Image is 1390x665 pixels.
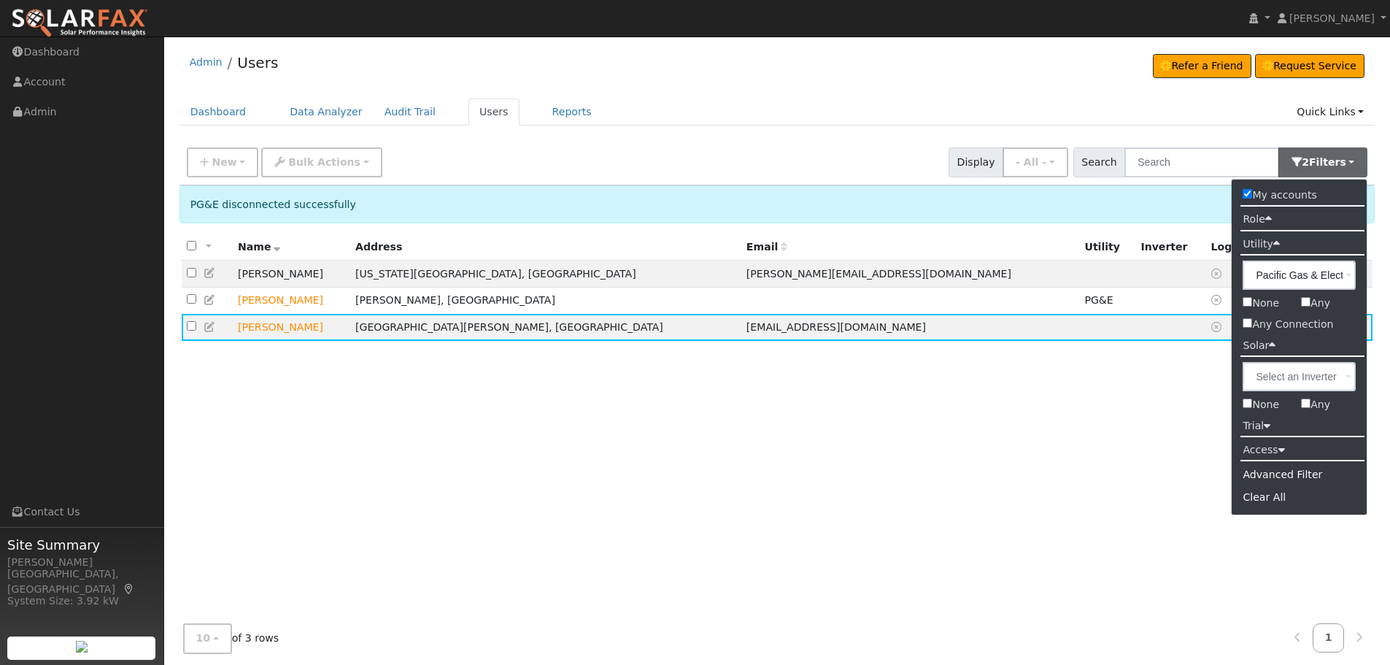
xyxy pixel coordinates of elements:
a: Users [237,54,278,72]
span: Filter [1309,156,1346,168]
div: Advanced Filter [1232,464,1367,486]
a: Audit Trail [374,99,447,126]
input: My accounts [1243,189,1252,199]
button: New [187,147,259,177]
a: Admin [190,56,223,68]
a: 1 [1313,624,1345,653]
input: Any [1301,297,1310,307]
img: SolarFax [11,8,148,39]
div: Clear All [1232,486,1367,509]
div: [GEOGRAPHIC_DATA], [GEOGRAPHIC_DATA] [7,566,156,597]
a: No login access [1211,268,1224,280]
span: of 3 rows [183,624,279,654]
a: Dashboard [179,99,258,126]
td: [PERSON_NAME] [233,261,350,288]
span: Days since last login [1211,241,1278,253]
td: [PERSON_NAME], [GEOGRAPHIC_DATA] [350,288,741,315]
label: Any [1290,293,1341,314]
label: Role [1232,209,1282,230]
input: None [1243,297,1252,307]
input: None [1243,399,1252,408]
label: My accounts [1232,185,1327,206]
a: Refer a Friend [1153,54,1251,79]
input: Select a Utility [1243,261,1356,290]
a: Edit User [204,321,217,333]
label: Any [1290,394,1341,415]
input: Any Connection [1243,318,1252,328]
input: Any [1301,399,1310,408]
a: No login access [1211,294,1224,306]
span: s [1340,156,1345,168]
div: Utility [1084,239,1130,255]
a: No login access [1211,321,1224,333]
div: Address [355,239,736,255]
span: [EMAIL_ADDRESS][DOMAIN_NAME] [746,321,926,333]
span: PG&E [1084,294,1113,306]
span: Bulk Actions [288,156,360,168]
a: Data Analyzer [279,99,374,126]
img: retrieve [76,641,88,653]
a: Edit User [204,294,217,306]
label: Access [1232,439,1295,461]
button: 2Filters [1278,147,1367,177]
td: [GEOGRAPHIC_DATA][PERSON_NAME], [GEOGRAPHIC_DATA] [350,314,741,341]
label: Any Connection [1232,314,1367,335]
label: None [1232,293,1290,314]
span: [PERSON_NAME][EMAIL_ADDRESS][DOMAIN_NAME] [746,268,1011,280]
span: Display [949,147,1003,177]
span: 10 [196,633,211,645]
span: [PERSON_NAME] [1289,12,1375,24]
a: Map [123,583,136,595]
button: - All - [1003,147,1068,177]
span: Email [746,241,787,253]
button: 10 [183,624,232,654]
label: Solar [1232,335,1286,356]
div: Inverter [1140,239,1200,255]
span: New [212,156,236,168]
a: Quick Links [1286,99,1375,126]
span: PG&E disconnected successfully [190,199,356,210]
a: Reports [541,99,603,126]
label: None [1232,394,1290,415]
td: Lead [233,288,350,315]
div: System Size: 3.92 kW [7,593,156,609]
button: Bulk Actions [261,147,382,177]
span: Site Summary [7,535,156,555]
span: Search [1073,147,1125,177]
div: [PERSON_NAME] [7,555,156,570]
label: Trial [1232,415,1281,437]
a: Edit User [204,267,217,279]
span: Name [238,241,281,253]
input: Search [1124,147,1279,177]
td: [US_STATE][GEOGRAPHIC_DATA], [GEOGRAPHIC_DATA] [350,261,741,288]
a: Request Service [1255,54,1365,79]
a: Users [468,99,520,126]
td: Lead [233,314,350,341]
label: Utility [1232,234,1290,255]
input: Select an Inverter [1243,362,1356,391]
